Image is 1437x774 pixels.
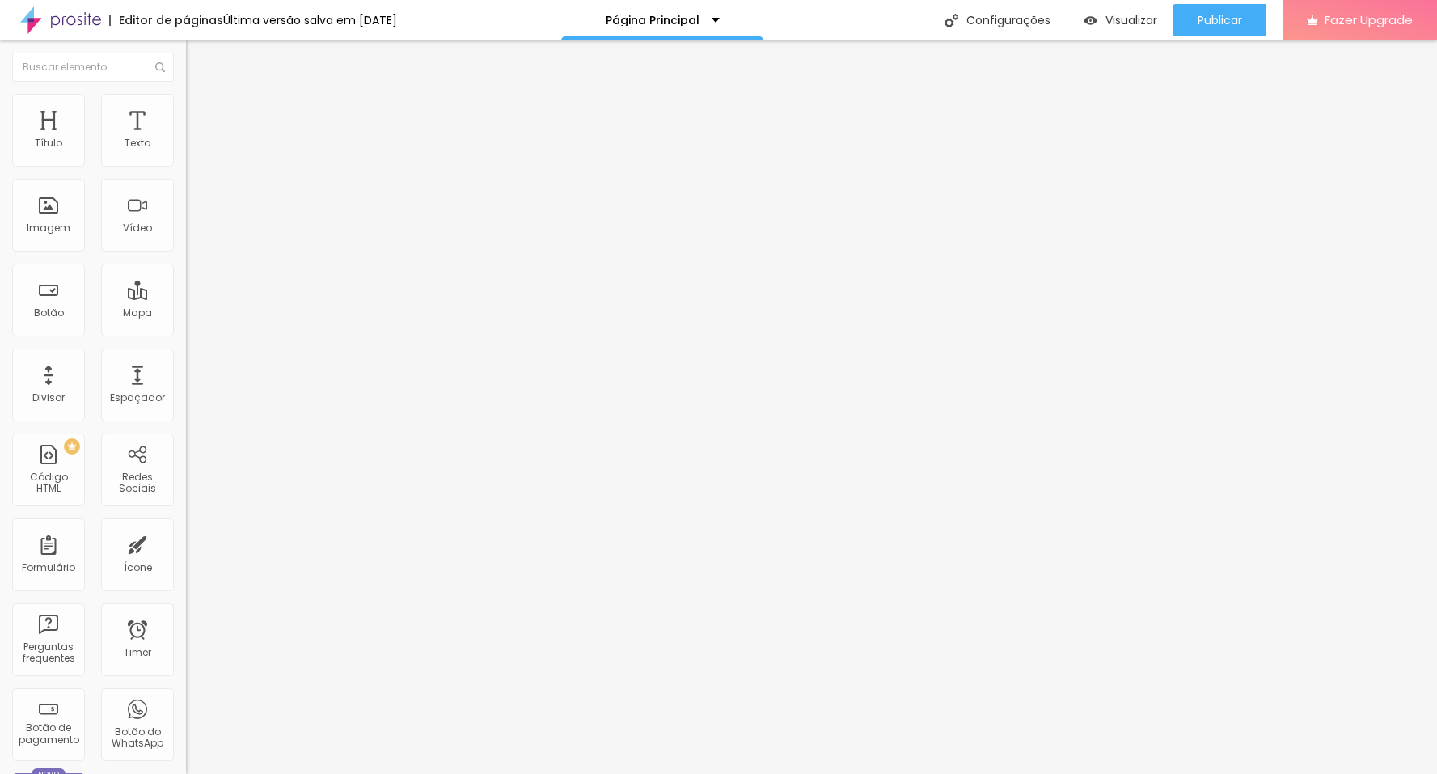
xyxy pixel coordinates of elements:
button: Visualizar [1067,4,1173,36]
div: Perguntas frequentes [16,641,80,665]
div: Divisor [32,392,65,404]
span: Fazer Upgrade [1325,13,1413,27]
input: Buscar elemento [12,53,174,82]
img: Icone [945,14,958,27]
div: Botão do WhatsApp [105,726,169,750]
span: Visualizar [1105,14,1157,27]
div: Título [35,137,62,149]
div: Timer [124,647,151,658]
div: Vídeo [123,222,152,234]
div: Espaçador [110,392,165,404]
div: Código HTML [16,472,80,495]
div: Texto [125,137,150,149]
div: Imagem [27,222,70,234]
div: Mapa [123,307,152,319]
div: Botão de pagamento [16,722,80,746]
div: Botão [34,307,64,319]
div: Última versão salva em [DATE] [223,15,397,26]
div: Redes Sociais [105,472,169,495]
iframe: Editor [186,40,1437,774]
span: Publicar [1198,14,1242,27]
img: view-1.svg [1084,14,1097,27]
button: Publicar [1173,4,1266,36]
div: Formulário [22,562,75,573]
img: Icone [155,62,165,72]
div: Editor de páginas [109,15,223,26]
div: Ícone [124,562,152,573]
p: Página Principal [606,15,699,26]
